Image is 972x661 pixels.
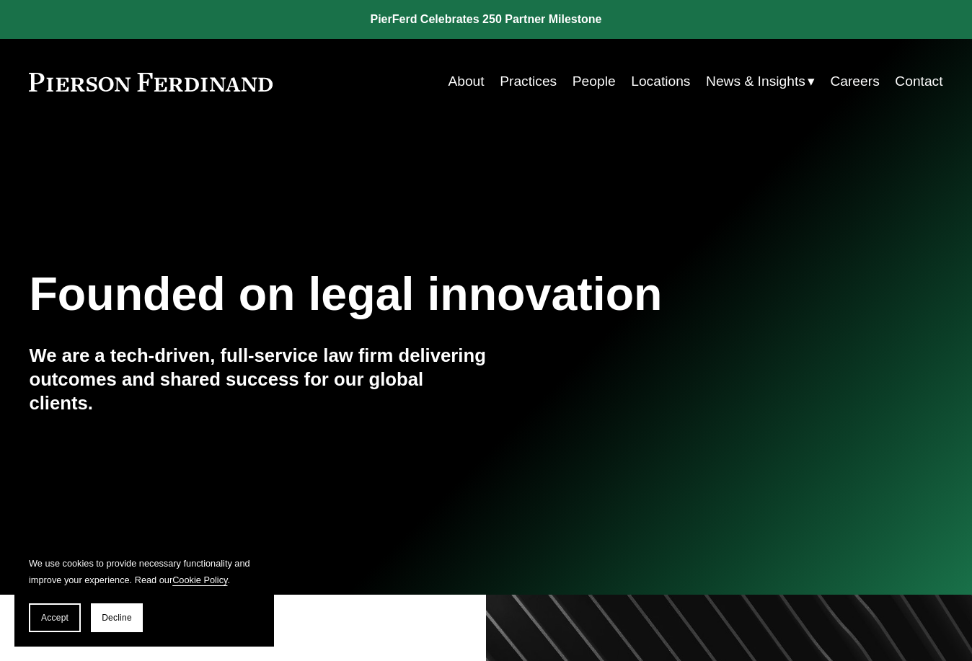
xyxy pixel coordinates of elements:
a: Contact [895,68,942,95]
a: Practices [500,68,557,95]
h1: Founded on legal innovation [29,268,790,321]
a: Careers [830,68,879,95]
h4: We are a tech-driven, full-service law firm delivering outcomes and shared success for our global... [29,344,486,414]
a: About [448,68,484,95]
section: Cookie banner [14,541,274,647]
span: Accept [41,613,69,623]
a: Cookie Policy [172,575,227,585]
a: folder dropdown [706,68,815,95]
button: Accept [29,603,81,632]
button: Decline [91,603,143,632]
span: Decline [102,613,132,623]
a: Locations [631,68,690,95]
span: News & Insights [706,69,805,94]
p: We use cookies to provide necessary functionality and improve your experience. Read our . [29,556,260,589]
a: People [573,68,616,95]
